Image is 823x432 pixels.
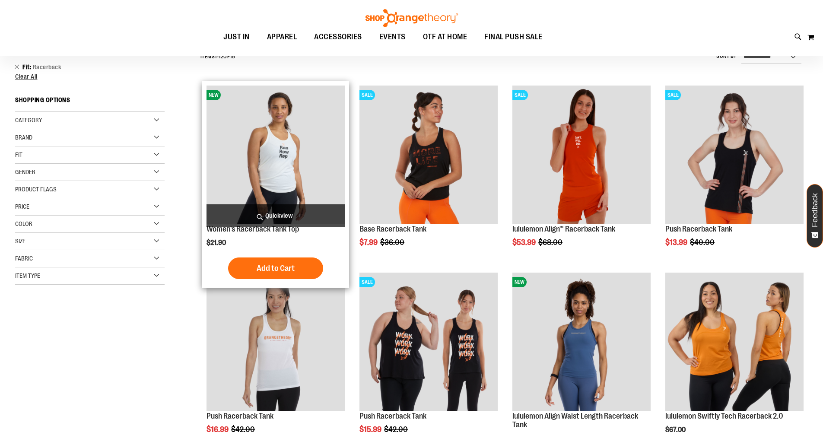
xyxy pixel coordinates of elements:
[215,54,217,60] span: 1
[314,27,362,47] span: ACCESSORIES
[257,264,295,273] span: Add to Cart
[665,86,804,224] img: Product image for Push Racerback Tank
[15,134,32,141] span: Brand
[15,255,33,262] span: Fabric
[215,27,258,47] a: JUST IN
[359,86,498,225] a: Product image for Base Racerback TankSALE
[665,412,783,420] a: lululemon Swiftly Tech Racerback 2.0
[15,117,42,124] span: Category
[228,257,323,279] button: Add to Cart
[267,27,297,47] span: APPAREL
[230,54,235,60] span: 15
[423,27,467,47] span: OTF AT HOME
[15,73,165,79] a: Clear All
[33,64,61,70] span: Racerback
[359,277,375,287] span: SALE
[258,27,306,47] a: APPAREL
[207,239,227,247] span: $21.90
[484,27,543,47] span: FINAL PUSH SALE
[359,273,498,411] img: Product image for Push Racerback Tank
[359,90,375,100] span: SALE
[15,220,32,227] span: Color
[15,238,25,245] span: Size
[512,86,651,225] a: Product image for lululemon Align™ Racerback TankSALE
[380,238,406,247] span: $36.00
[359,238,379,247] span: $7.99
[371,27,414,47] a: EVENTS
[512,225,615,233] a: lululemon Align™ Racerback Tank
[665,273,804,412] a: lululemon Swiftly Tech Racerback 2.0
[22,64,33,70] span: Fit
[512,277,527,287] span: NEW
[15,151,22,158] span: Fit
[359,225,426,233] a: Base Racerback Tank
[207,90,221,100] span: NEW
[207,273,345,411] img: Product image for Push Racerback Tank
[15,92,165,112] strong: Shopping Options
[512,238,537,247] span: $53.99
[15,272,40,279] span: Item Type
[690,238,716,247] span: $40.00
[15,168,35,175] span: Gender
[207,225,299,233] a: Women's Racerback Tank Top
[665,273,804,411] img: lululemon Swiftly Tech Racerback 2.0
[716,53,737,60] label: Sort By
[359,412,426,420] a: Push Racerback Tank
[512,90,528,100] span: SALE
[665,225,732,233] a: Push Racerback Tank
[202,81,349,288] div: product
[207,86,345,224] img: Image of Womens Racerback Tank
[223,27,250,47] span: JUST IN
[200,50,235,64] h2: Items - of
[207,412,273,420] a: Push Racerback Tank
[811,193,819,227] span: Feedback
[512,86,651,224] img: Product image for lululemon Align™ Racerback Tank
[15,186,57,193] span: Product Flags
[219,54,223,60] span: 12
[508,81,655,269] div: product
[665,238,689,247] span: $13.99
[661,81,808,269] div: product
[538,238,564,247] span: $68.00
[476,27,551,47] a: FINAL PUSH SALE
[379,27,406,47] span: EVENTS
[207,273,345,412] a: Product image for Push Racerback TankSALE
[15,73,38,80] span: Clear All
[355,81,502,269] div: product
[665,86,804,225] a: Product image for Push Racerback TankSALE
[414,27,476,47] a: OTF AT HOME
[207,86,345,225] a: Image of Womens Racerback TankNEW
[807,184,823,248] button: Feedback - Show survey
[512,273,651,411] img: lululemon Align Waist Length Racerback Tank
[512,273,651,412] a: lululemon Align Waist Length Racerback TankNEW
[512,412,638,429] a: lululemon Align Waist Length Racerback Tank
[359,86,498,224] img: Product image for Base Racerback Tank
[207,204,345,227] a: Quickview
[364,9,459,27] img: Shop Orangetheory
[665,90,681,100] span: SALE
[305,27,371,47] a: ACCESSORIES
[359,273,498,412] a: Product image for Push Racerback TankSALE
[15,203,29,210] span: Price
